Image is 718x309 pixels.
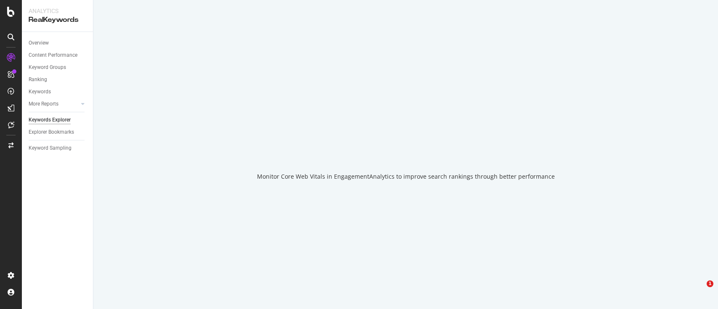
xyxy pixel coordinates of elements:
[29,63,87,72] a: Keyword Groups
[29,128,74,137] div: Explorer Bookmarks
[29,75,87,84] a: Ranking
[707,280,713,287] span: 1
[29,75,47,84] div: Ranking
[29,51,87,60] a: Content Performance
[29,87,87,96] a: Keywords
[29,100,58,108] div: More Reports
[29,87,51,96] div: Keywords
[29,51,77,60] div: Content Performance
[29,116,71,124] div: Keywords Explorer
[29,100,79,108] a: More Reports
[376,129,436,159] div: animation
[29,144,72,153] div: Keyword Sampling
[29,128,87,137] a: Explorer Bookmarks
[29,116,87,124] a: Keywords Explorer
[29,7,86,15] div: Analytics
[29,39,87,48] a: Overview
[689,280,710,301] iframe: Intercom live chat
[29,63,66,72] div: Keyword Groups
[29,39,49,48] div: Overview
[29,144,87,153] a: Keyword Sampling
[29,15,86,25] div: RealKeywords
[257,172,555,181] div: Monitor Core Web Vitals in EngagementAnalytics to improve search rankings through better performance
